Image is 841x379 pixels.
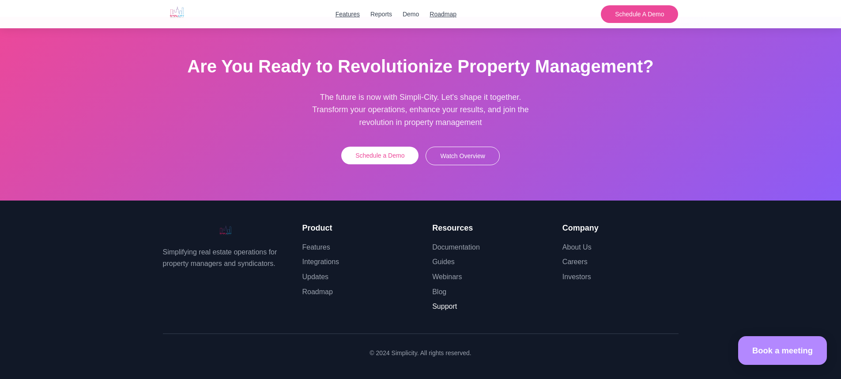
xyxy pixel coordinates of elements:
[163,246,288,269] p: Simplifying real estate operations for property managers and syndicators.
[562,258,588,265] a: Careers
[163,52,679,80] h2: Are You Ready to Revolutionize Property Management?
[432,288,446,296] a: Blog
[336,9,360,19] a: Features
[562,222,679,235] h3: Company
[163,348,679,358] p: © 2024 Simplicity. All rights reserved.
[403,9,419,19] button: Demo
[432,273,462,280] a: Webinars
[430,9,456,19] a: Roadmap
[341,147,419,165] a: Schedule a Demo
[601,5,678,23] button: Schedule A Demo
[302,243,330,251] a: Features
[562,243,592,251] a: About Us
[432,303,457,310] a: Support
[738,336,827,365] a: Book a meeting
[302,222,419,235] h3: Product
[302,258,339,265] a: Integrations
[370,9,392,19] button: Reports
[341,147,419,164] button: Schedule a Demo
[562,273,591,280] a: Investors
[432,258,455,265] a: Guides
[426,147,499,165] button: Watch Overview
[432,222,548,235] h3: Resources
[308,91,534,129] p: The future is now with Simpli-City. Let's shape it together. Transform your operations, enhance y...
[163,2,191,23] img: Simplicity Logo
[432,243,480,251] a: Documentation
[302,273,329,280] a: Updates
[302,288,333,296] a: Roadmap
[163,222,288,239] img: Simplicity Logo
